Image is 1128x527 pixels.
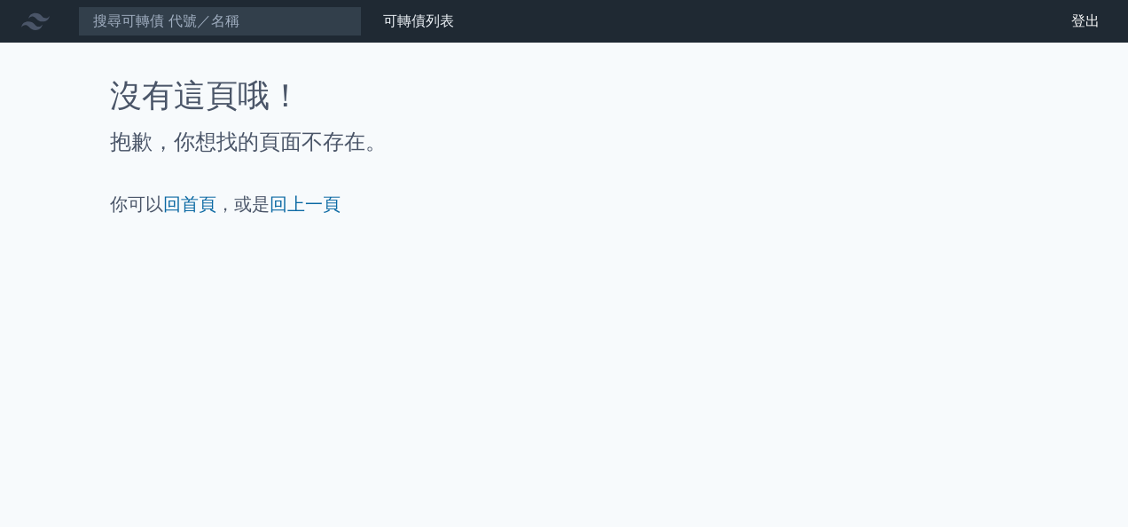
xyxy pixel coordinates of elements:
a: 回首頁 [163,193,216,215]
a: 可轉債列表 [383,12,454,29]
p: 你可以 ，或是 [110,192,1018,216]
h2: 抱歉，你想找的頁面不存在。 [110,128,1018,156]
input: 搜尋可轉債 代號／名稱 [78,6,362,36]
a: 登出 [1057,7,1114,35]
a: 回上一頁 [270,193,341,215]
h1: 沒有這頁哦！ [110,78,1018,114]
